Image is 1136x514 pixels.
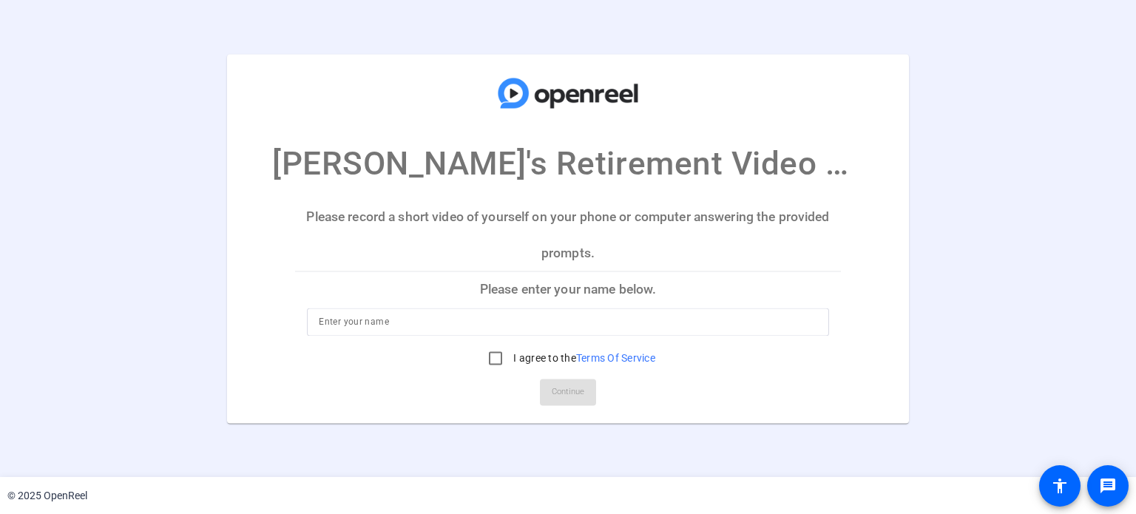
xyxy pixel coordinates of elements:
[1051,477,1069,495] mat-icon: accessibility
[576,352,655,364] a: Terms Of Service
[272,140,864,189] p: [PERSON_NAME]'s Retirement Video Submissions
[1099,477,1117,495] mat-icon: message
[7,488,87,504] div: © 2025 OpenReel
[510,351,655,365] label: I agree to the
[494,69,642,118] img: company-logo
[295,272,840,308] p: Please enter your name below.
[295,200,840,271] p: Please record a short video of yourself on your phone or computer answering the provided prompts.
[319,313,816,331] input: Enter your name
